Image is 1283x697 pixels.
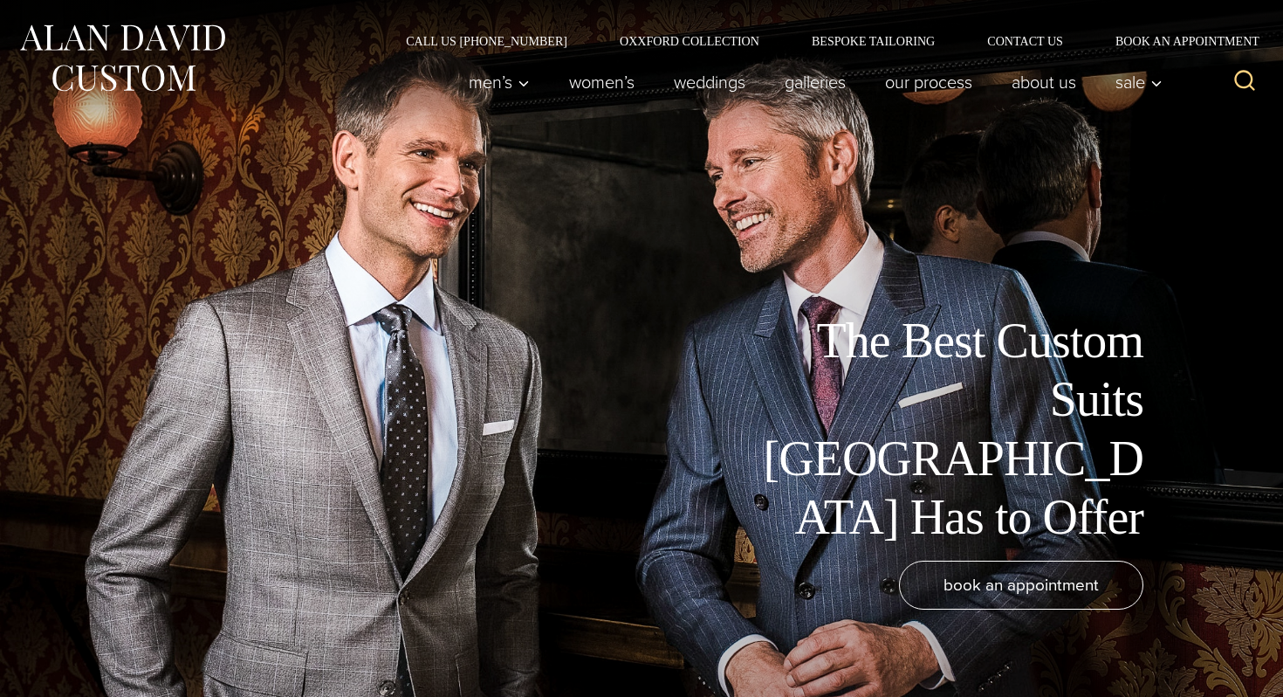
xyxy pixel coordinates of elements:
[1089,35,1266,47] a: Book an Appointment
[765,65,866,100] a: Galleries
[992,65,1096,100] a: About Us
[550,65,655,100] a: Women’s
[449,65,1172,100] nav: Primary Navigation
[786,35,961,47] a: Bespoke Tailoring
[866,65,992,100] a: Our Process
[751,312,1143,547] h1: The Best Custom Suits [GEOGRAPHIC_DATA] Has to Offer
[1224,61,1266,103] button: View Search Form
[1115,73,1163,91] span: Sale
[380,35,1266,47] nav: Secondary Navigation
[469,73,530,91] span: Men’s
[961,35,1089,47] a: Contact Us
[17,19,227,97] img: Alan David Custom
[593,35,786,47] a: Oxxford Collection
[655,65,765,100] a: weddings
[380,35,593,47] a: Call Us [PHONE_NUMBER]
[943,572,1099,597] span: book an appointment
[899,561,1143,610] a: book an appointment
